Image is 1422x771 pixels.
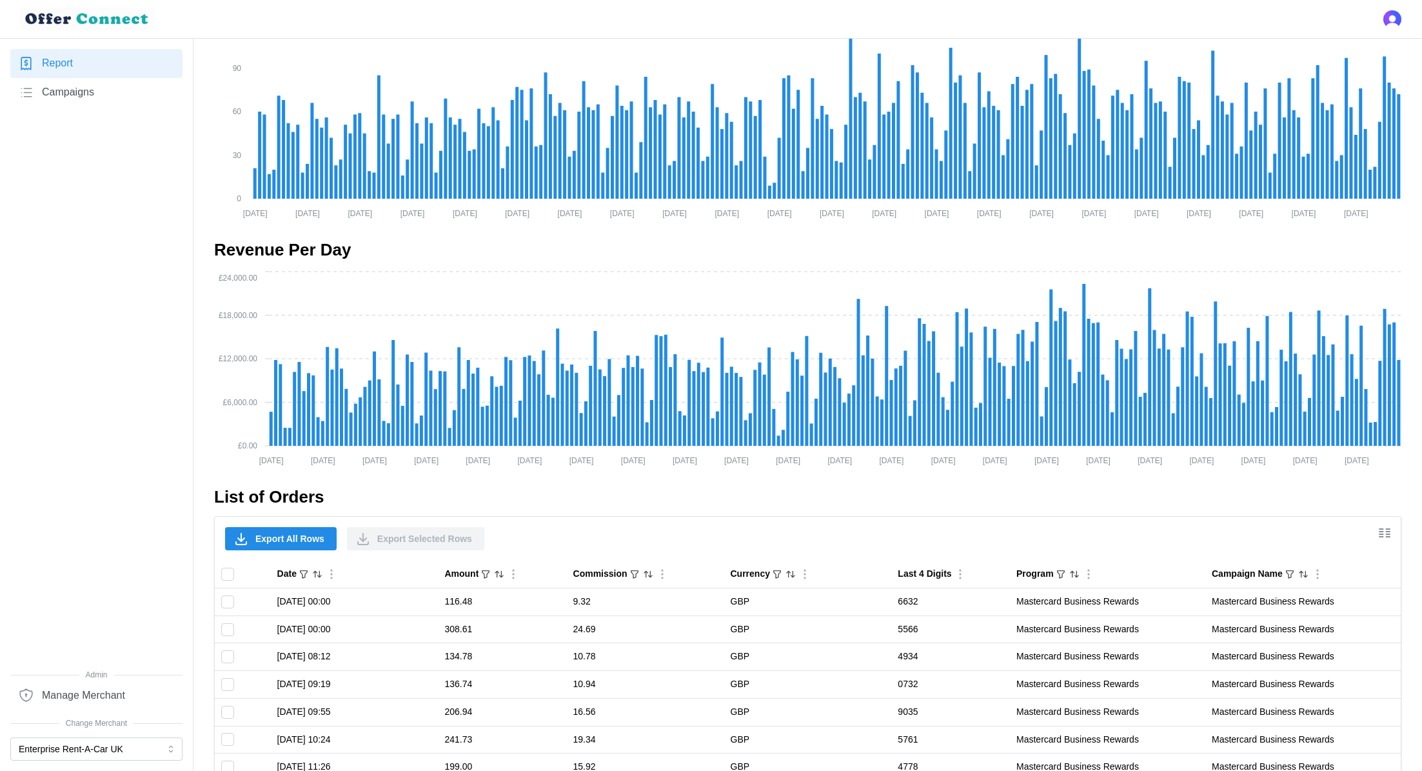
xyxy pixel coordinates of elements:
button: Column Actions [655,567,669,581]
button: Sort by Currency ascending [785,568,796,580]
tspan: [DATE] [925,208,949,217]
input: Toggle select row [221,623,234,636]
td: 10.78 [567,643,724,671]
tspan: [DATE] [1345,456,1369,465]
td: Mastercard Business Rewards [1205,643,1401,671]
td: GBP [724,588,892,616]
td: 16.56 [567,698,724,726]
td: Mastercard Business Rewards [1010,671,1205,699]
td: [DATE] 10:24 [271,726,439,754]
tspan: [DATE] [1138,456,1162,465]
tspan: [DATE] [767,208,792,217]
tspan: [DATE] [977,208,1002,217]
td: Mastercard Business Rewards [1205,588,1401,616]
td: 10.94 [567,671,724,699]
button: Sort by Campaign Name ascending [1298,568,1309,580]
span: Change Merchant [10,717,183,730]
h2: List of Orders [214,486,1401,508]
tspan: [DATE] [259,456,284,465]
tspan: [DATE] [414,456,439,465]
td: 5566 [891,616,1010,643]
td: [DATE] 09:55 [271,698,439,726]
button: Open user button [1383,10,1401,28]
span: Report [42,55,73,72]
input: Toggle select row [221,733,234,746]
td: 9035 [891,698,1010,726]
td: GBP [724,643,892,671]
tspan: [DATE] [983,456,1007,465]
button: Sort by Program ascending [1069,568,1080,580]
tspan: [DATE] [673,456,697,465]
div: Campaign Name [1212,567,1283,581]
td: [DATE] 00:00 [271,616,439,643]
tspan: 90 [233,64,242,73]
span: Campaigns [42,85,94,101]
td: Mastercard Business Rewards [1205,726,1401,754]
div: Date [277,567,297,581]
tspan: 30 [233,151,242,160]
td: 0732 [891,671,1010,699]
tspan: [DATE] [931,456,956,465]
td: 134.78 [438,643,566,671]
span: Export Selected Rows [377,528,472,550]
tspan: 60 [233,107,242,116]
tspan: [DATE] [1034,456,1059,465]
tspan: [DATE] [1134,208,1159,217]
td: [DATE] 00:00 [271,588,439,616]
td: [DATE] 09:19 [271,671,439,699]
tspan: [DATE] [569,456,594,465]
td: GBP [724,616,892,643]
tspan: [DATE] [517,456,542,465]
input: Toggle select all [221,568,234,581]
tspan: [DATE] [621,456,646,465]
tspan: [DATE] [1344,208,1368,217]
td: Mastercard Business Rewards [1205,671,1401,699]
td: 4934 [891,643,1010,671]
tspan: [DATE] [295,208,320,217]
tspan: [DATE] [466,456,490,465]
tspan: £6,000.00 [223,398,258,407]
tspan: [DATE] [362,456,387,465]
tspan: [DATE] [1241,456,1266,465]
tspan: [DATE] [1239,208,1263,217]
tspan: [DATE] [662,208,687,217]
button: Column Actions [1310,567,1325,581]
tspan: [DATE] [820,208,844,217]
tspan: [DATE] [348,208,372,217]
tspan: [DATE] [453,208,477,217]
td: GBP [724,726,892,754]
button: Sort by Commission descending [642,568,654,580]
button: Column Actions [953,567,967,581]
a: Campaigns [10,78,183,107]
input: Toggle select row [221,596,234,608]
td: 19.34 [567,726,724,754]
td: Mastercard Business Rewards [1010,616,1205,643]
div: Commission [573,567,627,581]
tspan: [DATE] [872,208,896,217]
div: Program [1016,567,1054,581]
td: Mastercard Business Rewards [1010,588,1205,616]
a: Manage Merchant [10,681,183,710]
button: Column Actions [1081,567,1096,581]
td: 241.73 [438,726,566,754]
button: Sort by Date descending [311,568,323,580]
tspan: [DATE] [827,456,852,465]
tspan: £24,000.00 [219,274,257,283]
div: Currency [731,567,770,581]
button: Column Actions [324,567,339,581]
span: Manage Merchant [42,688,125,704]
input: Toggle select row [221,678,234,691]
td: 24.69 [567,616,724,643]
tspan: [DATE] [1293,456,1318,465]
tspan: [DATE] [243,208,268,217]
button: Enterprise Rent-A-Car UK [10,737,183,761]
td: 6632 [891,588,1010,616]
tspan: £12,000.00 [219,354,257,363]
td: GBP [724,698,892,726]
td: Mastercard Business Rewards [1205,698,1401,726]
tspan: [DATE] [776,456,800,465]
span: Admin [10,669,183,681]
tspan: 0 [237,194,241,203]
td: 136.74 [438,671,566,699]
tspan: £18,000.00 [219,311,257,320]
